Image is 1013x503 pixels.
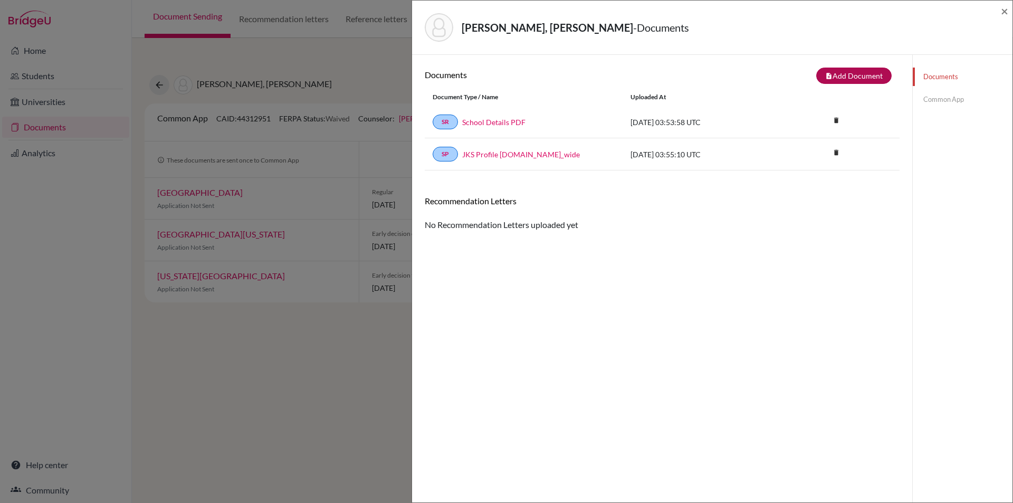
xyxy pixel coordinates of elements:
h6: Documents [425,70,662,80]
button: Close [1001,5,1008,17]
span: - Documents [633,21,689,34]
a: delete [828,146,844,160]
a: Documents [913,68,1012,86]
strong: [PERSON_NAME], [PERSON_NAME] [462,21,633,34]
div: [DATE] 03:53:58 UTC [623,117,781,128]
i: note_add [825,72,833,80]
span: × [1001,3,1008,18]
div: Document Type / Name [425,92,623,102]
a: delete [828,114,844,128]
div: [DATE] 03:55:10 UTC [623,149,781,160]
a: School Details PDF [462,117,525,128]
div: No Recommendation Letters uploaded yet [425,196,900,231]
button: note_addAdd Document [816,68,892,84]
i: delete [828,112,844,128]
a: SP [433,147,458,162]
a: JKS Profile [DOMAIN_NAME]_wide [462,149,580,160]
a: SR [433,115,458,129]
a: Common App [913,90,1012,109]
i: delete [828,145,844,160]
div: Uploaded at [623,92,781,102]
h6: Recommendation Letters [425,196,900,206]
